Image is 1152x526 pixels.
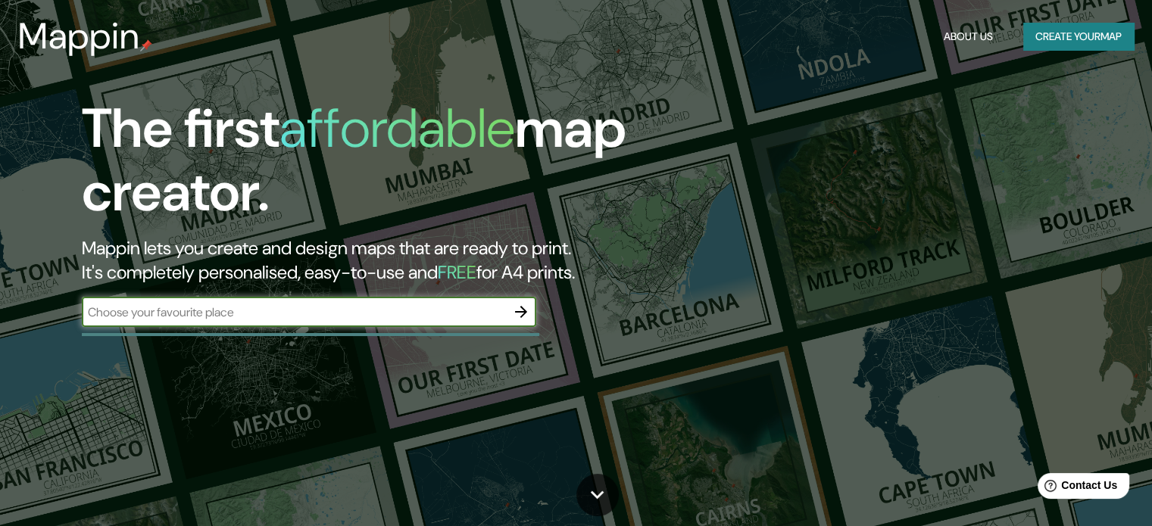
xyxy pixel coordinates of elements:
button: Create yourmap [1023,23,1134,51]
input: Choose your favourite place [82,303,506,321]
img: mappin-pin [140,39,152,51]
h3: Mappin [18,15,140,58]
iframe: Help widget launcher [1017,467,1135,509]
button: About Us [938,23,999,51]
h1: The first map creator. [82,97,658,236]
h2: Mappin lets you create and design maps that are ready to print. It's completely personalised, eas... [82,236,658,285]
h1: affordable [279,93,515,163]
h5: FREE [438,260,476,284]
